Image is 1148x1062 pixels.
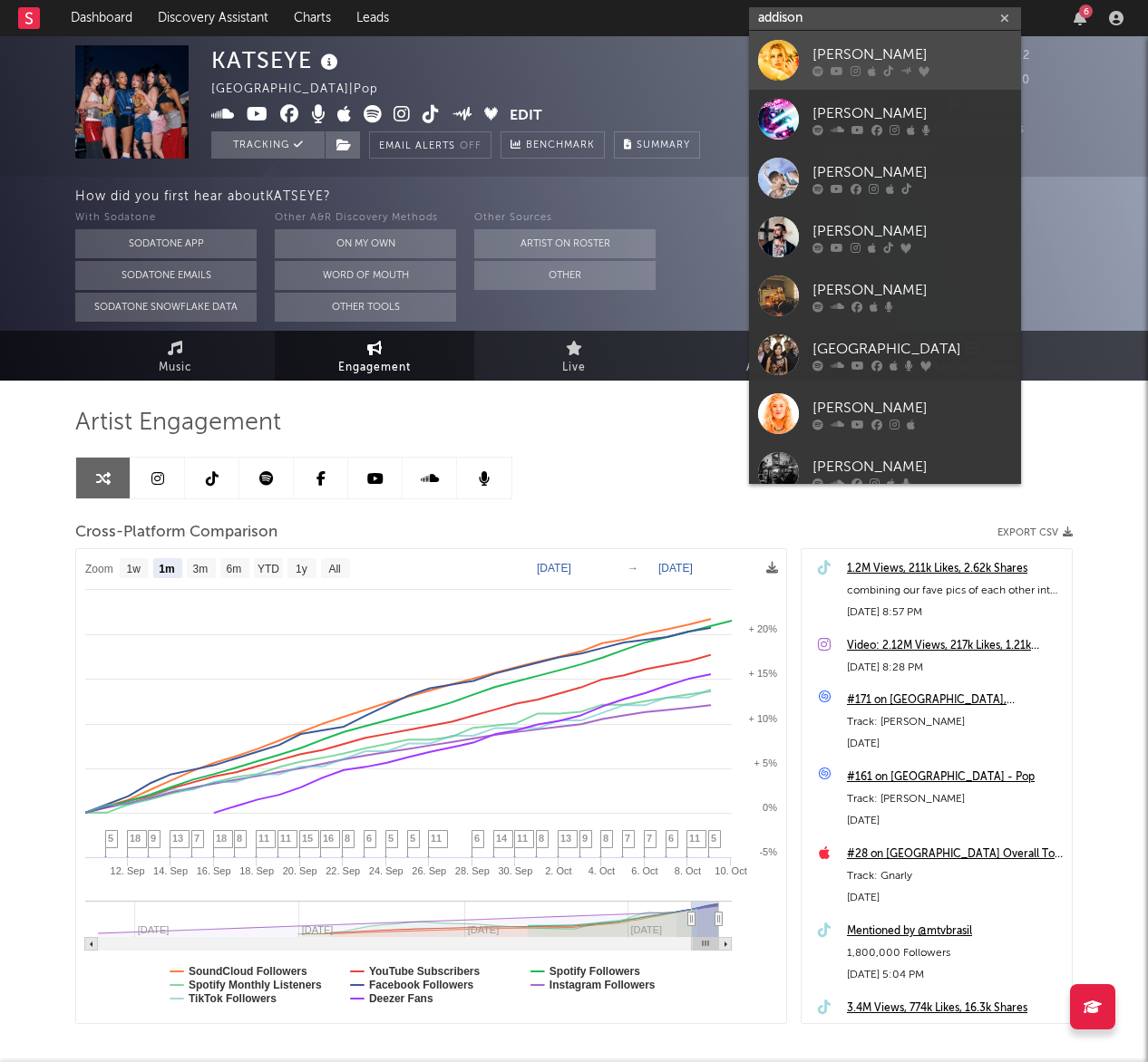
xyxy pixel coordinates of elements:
a: Audience [674,331,873,381]
div: How did you first hear about KATSEYE ? [75,186,1148,208]
text: Instagram Followers [550,979,656,991]
span: 7 [647,833,652,844]
button: Tracking [211,131,325,159]
text: 12. Sep [111,865,145,876]
text: 1y [296,563,307,575]
button: Other Tools [275,293,456,322]
span: Cross-Platform Comparison [75,522,277,544]
text: 4. Oct [589,865,615,876]
a: #171 on [GEOGRAPHIC_DATA], [GEOGRAPHIC_DATA] [847,690,1063,711]
button: Word Of Mouth [275,261,456,290]
span: 18 [130,833,141,844]
span: Summary [637,140,690,150]
text: 18. Sep [239,865,274,876]
span: 7 [194,833,199,844]
button: Summary [614,131,700,159]
span: 9 [151,833,156,844]
text: Spotify Followers [550,965,640,978]
div: [PERSON_NAME] [812,397,1012,419]
span: 6 [474,833,480,844]
button: 6 [1074,11,1086,25]
span: Music [159,357,192,379]
a: Benchmark [501,131,605,159]
text: 20. Sep [283,865,317,876]
span: 11 [431,833,442,844]
div: [PERSON_NAME] [812,456,1012,478]
div: 1.2M Views, 211k Likes, 2.62k Shares [847,558,1063,580]
div: Track: Gnarly [847,865,1063,887]
div: Track: [PERSON_NAME] [847,788,1063,810]
div: [PERSON_NAME] [812,161,1012,183]
button: Sodatone App [75,229,257,258]
span: 16 [323,833,334,844]
text: + 15% [749,668,778,679]
text: -5% [759,846,777,857]
button: Sodatone Emails [75,261,257,290]
div: Other Sources [474,208,656,229]
em: Off [460,141,482,151]
text: 6m [227,563,242,575]
div: [DATE] [847,810,1063,832]
div: 6 [1079,5,1093,18]
text: 26. Sep [412,865,446,876]
button: Artist on Roster [474,229,656,258]
div: [PERSON_NAME] [812,279,1012,301]
text: 1m [159,563,174,575]
a: [GEOGRAPHIC_DATA] [749,325,1021,384]
div: [DATE] [847,733,1063,755]
a: Mentioned by @mtvbrasil [847,921,1063,942]
a: [PERSON_NAME] [749,31,1021,90]
text: 10. Oct [715,865,746,876]
text: [DATE] [658,562,693,574]
span: 7 [625,833,630,844]
span: 5 [711,833,716,844]
text: + 20% [749,623,778,634]
span: 18 [216,833,227,844]
div: 1,800,000 Followers [847,942,1063,964]
a: [PERSON_NAME] [749,149,1021,208]
span: Benchmark [526,135,595,157]
text: YTD [258,563,279,575]
text: 14. Sep [153,865,188,876]
text: Zoom [85,563,113,575]
text: 6. Oct [631,865,657,876]
div: [DATE] 8:57 PM [847,602,1063,623]
span: Live [562,357,586,379]
div: [DATE] [847,887,1063,909]
span: 13 [560,833,571,844]
text: Spotify Monthly Listeners [189,979,322,991]
button: Sodatone Snowflake Data [75,293,257,322]
text: YouTube Subscribers [369,965,481,978]
span: 11 [689,833,700,844]
text: + 10% [749,713,778,724]
a: Video: 2.12M Views, 217k Likes, 1.21k Comments [847,635,1063,657]
div: [DATE] 8:28 PM [847,657,1063,679]
div: my body is sayin’ 🖤 @[PERSON_NAME] #KATSEYE #KATSEYE_Lara [847,1019,1063,1041]
span: 15 [302,833,313,844]
input: Search for artists [749,7,1021,30]
text: [DATE] [537,562,571,574]
a: Live [474,331,674,381]
text: TikTok Followers [189,992,277,1005]
span: Audience [746,357,802,379]
text: + 5% [754,758,778,768]
button: Email AlertsOff [369,131,491,159]
text: 1w [127,563,141,575]
div: [DATE] 5:04 PM [847,964,1063,986]
a: [PERSON_NAME] [749,443,1021,502]
span: 11 [258,833,269,844]
span: 14 [496,833,507,844]
span: 6 [668,833,674,844]
a: [PERSON_NAME] [749,266,1021,325]
text: SoundCloud Followers [189,965,307,978]
button: Other [474,261,656,290]
div: 3.4M Views, 774k Likes, 16.3k Shares [847,998,1063,1019]
a: #161 on [GEOGRAPHIC_DATA] - Pop [847,767,1063,788]
a: #28 on [GEOGRAPHIC_DATA] Overall Top 200 [847,844,1063,865]
span: 5 [388,833,394,844]
a: [PERSON_NAME] [749,90,1021,149]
